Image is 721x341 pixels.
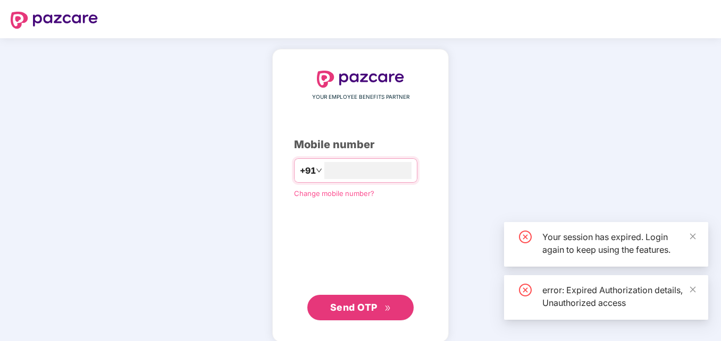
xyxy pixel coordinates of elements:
span: close [689,233,697,240]
div: Your session has expired. Login again to keep using the features. [542,231,695,256]
span: close-circle [519,231,532,243]
span: +91 [300,164,316,177]
span: Send OTP [330,302,378,313]
div: error: Expired Authorization details, Unauthorized access [542,284,695,309]
img: logo [317,71,404,88]
button: Send OTPdouble-right [307,295,414,320]
span: YOUR EMPLOYEE BENEFITS PARTNER [312,93,409,101]
img: logo [11,12,98,29]
a: Change mobile number? [294,189,374,198]
span: double-right [384,305,391,312]
span: down [316,167,322,174]
span: close-circle [519,284,532,296]
span: close [689,286,697,293]
div: Mobile number [294,137,427,153]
